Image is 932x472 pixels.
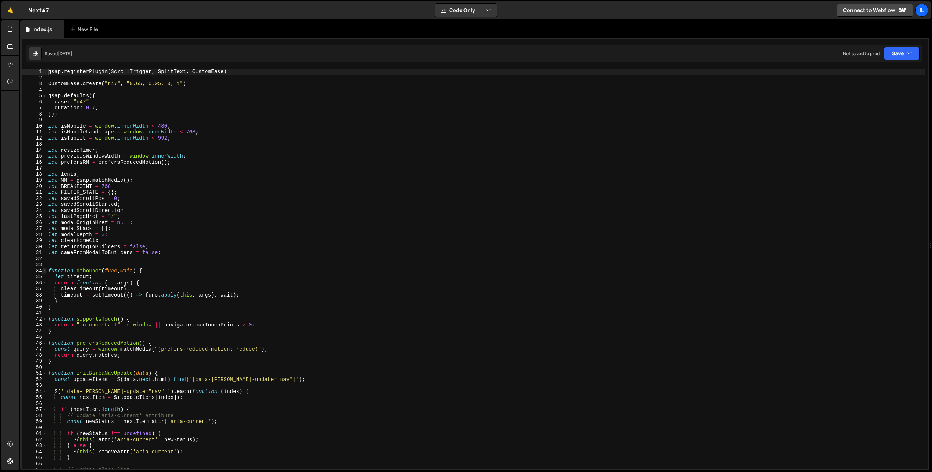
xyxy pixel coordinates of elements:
[22,419,47,425] div: 59
[22,256,47,262] div: 32
[435,4,497,17] button: Code Only
[22,346,47,352] div: 47
[22,292,47,298] div: 38
[22,250,47,256] div: 31
[22,123,47,129] div: 10
[22,75,47,81] div: 2
[22,322,47,328] div: 43
[70,26,101,33] div: New File
[22,105,47,111] div: 7
[22,93,47,99] div: 5
[22,382,47,389] div: 53
[22,69,47,75] div: 1
[22,328,47,335] div: 44
[22,425,47,431] div: 60
[22,413,47,419] div: 58
[22,280,47,286] div: 36
[22,316,47,322] div: 42
[22,226,47,232] div: 27
[22,189,47,196] div: 21
[22,184,47,190] div: 20
[22,407,47,413] div: 57
[22,310,47,316] div: 41
[22,431,47,437] div: 61
[22,81,47,87] div: 3
[837,4,913,17] a: Connect to Webflow
[22,298,47,304] div: 39
[22,449,47,455] div: 64
[22,262,47,268] div: 33
[22,437,47,443] div: 62
[22,111,47,117] div: 8
[884,47,920,60] button: Save
[22,268,47,274] div: 34
[45,50,72,57] div: Saved
[22,358,47,365] div: 49
[22,304,47,310] div: 40
[22,220,47,226] div: 26
[28,6,49,15] div: Next47
[22,165,47,171] div: 17
[22,141,47,147] div: 13
[22,461,47,467] div: 66
[22,370,47,377] div: 51
[915,4,928,17] a: Il
[22,201,47,208] div: 23
[22,394,47,401] div: 55
[22,274,47,280] div: 35
[32,26,52,33] div: index.js
[22,117,47,123] div: 9
[843,50,880,57] div: Not saved to prod
[22,286,47,292] div: 37
[22,153,47,159] div: 15
[22,208,47,214] div: 24
[22,377,47,383] div: 52
[22,129,47,135] div: 11
[22,232,47,238] div: 28
[22,352,47,359] div: 48
[22,365,47,371] div: 50
[22,389,47,395] div: 54
[22,244,47,250] div: 30
[1,1,19,19] a: 🤙
[22,159,47,166] div: 16
[22,214,47,220] div: 25
[22,401,47,407] div: 56
[22,455,47,461] div: 65
[22,443,47,449] div: 63
[22,99,47,105] div: 6
[22,196,47,202] div: 22
[22,171,47,178] div: 18
[22,177,47,184] div: 19
[22,87,47,93] div: 4
[22,147,47,154] div: 14
[22,340,47,347] div: 46
[22,238,47,244] div: 29
[22,334,47,340] div: 45
[58,50,72,57] div: [DATE]
[22,135,47,141] div: 12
